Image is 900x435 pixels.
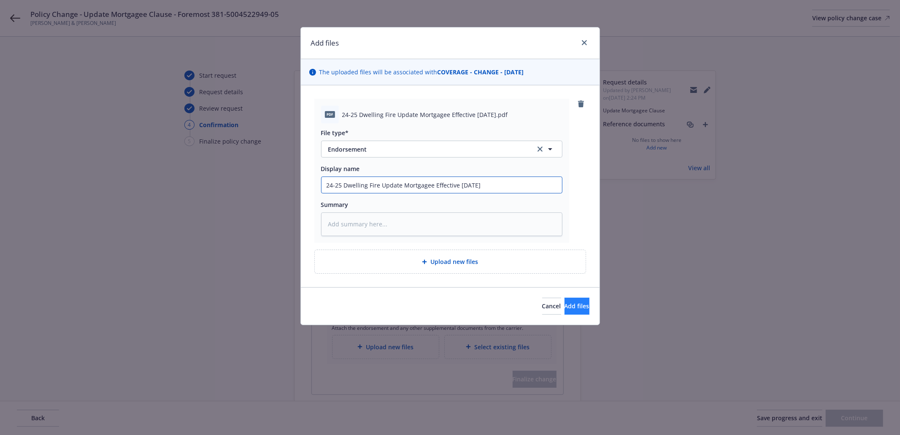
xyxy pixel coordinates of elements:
[321,201,349,209] span: Summary
[321,141,562,158] button: Endorsementclear selection
[430,257,478,266] span: Upload new files
[311,38,339,49] h1: Add files
[322,177,562,193] input: Add display name here...
[576,99,586,109] a: remove
[321,129,349,137] span: File type*
[542,302,561,310] span: Cancel
[342,110,508,119] span: 24-25 Dwelling Fire Update Mortgagee Effective [DATE].pdf
[314,250,586,274] div: Upload new files
[535,144,545,154] a: clear selection
[321,165,360,173] span: Display name
[328,145,524,154] span: Endorsement
[438,68,524,76] strong: COVERAGE - CHANGE - [DATE]
[542,298,561,315] button: Cancel
[565,298,589,315] button: Add files
[565,302,589,310] span: Add files
[325,111,335,117] span: pdf
[579,38,589,48] a: close
[319,68,524,76] span: The uploaded files will be associated with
